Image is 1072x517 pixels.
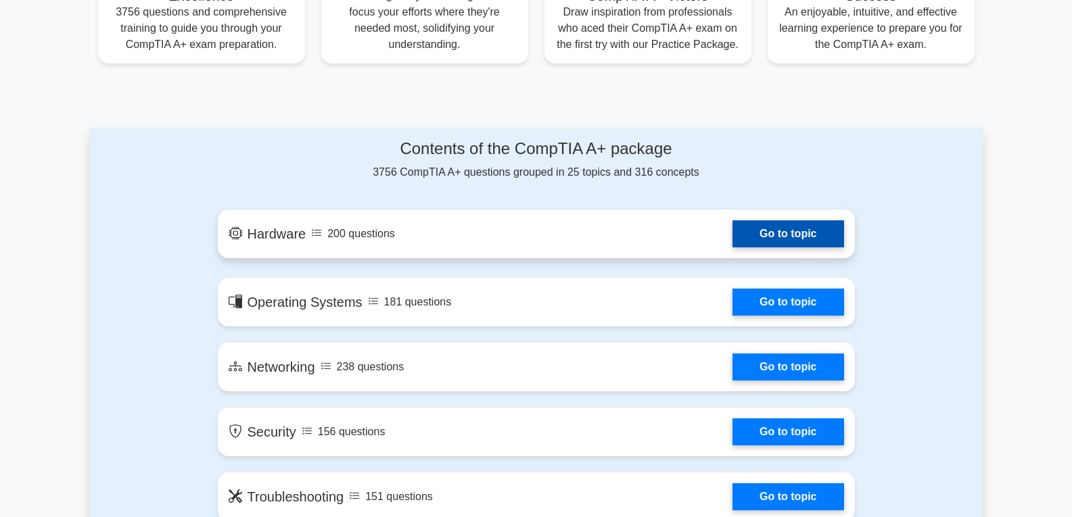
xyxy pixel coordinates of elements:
[109,4,294,53] p: 3756 questions and comprehensive training to guide you through your CompTIA A+ exam preparation.
[732,289,843,316] a: Go to topic
[732,353,843,380] a: Go to topic
[732,418,843,445] a: Go to topic
[218,139,855,180] div: 3756 CompTIA A+ questions grouped in 25 topics and 316 concepts
[778,4,964,53] p: An enjoyable, intuitive, and effective learning experience to prepare you for the CompTIA A+ exam.
[555,4,741,53] p: Draw inspiration from professionals who aced their CompTIA A+ exam on the first try with our Prac...
[218,139,855,159] h4: Contents of the CompTIA A+ package
[732,483,843,510] a: Go to topic
[732,220,843,247] a: Go to topic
